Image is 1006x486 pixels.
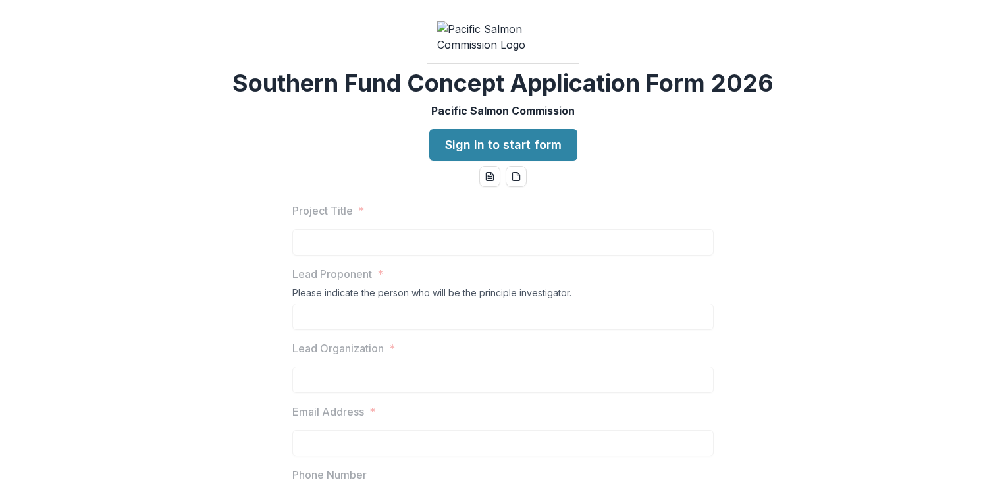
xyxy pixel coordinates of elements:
[429,129,577,161] a: Sign in to start form
[437,21,569,53] img: Pacific Salmon Commission Logo
[292,287,714,304] div: Please indicate the person who will be the principle investigator.
[292,340,384,356] p: Lead Organization
[292,467,367,483] p: Phone Number
[232,69,774,97] h2: Southern Fund Concept Application Form 2026
[431,103,575,119] p: Pacific Salmon Commission
[292,203,353,219] p: Project Title
[292,404,364,419] p: Email Address
[479,166,500,187] button: word-download
[506,166,527,187] button: pdf-download
[292,266,372,282] p: Lead Proponent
